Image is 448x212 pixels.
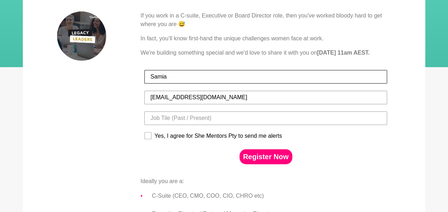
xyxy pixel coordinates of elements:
[140,34,391,43] p: In fact, you’ll know first-hand the unique challenges women face at work.
[144,70,387,84] input: First Name
[152,191,391,201] li: C-Suite (CEO, CMO, COO, CIO, CHRO etc)
[140,177,391,186] p: Ideally you are a:
[144,91,387,104] input: Email
[240,149,292,164] button: Register Now
[317,50,370,56] strong: [DATE] 11am AEST.
[140,11,391,29] p: If you work in a C-suite, Executive or Board Director role, then you've worked bloody hard to get...
[154,133,282,139] div: Yes, I agree for She Mentors Pty to send me alerts
[140,49,391,57] p: We're building something special and we'd love to share it with you on
[144,111,387,125] input: Job Tile (Past / Present)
